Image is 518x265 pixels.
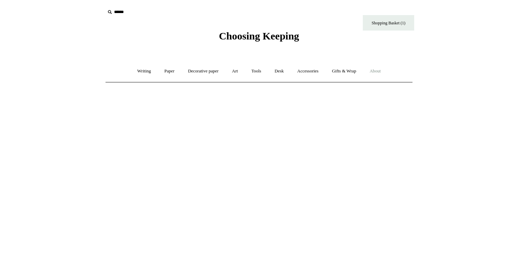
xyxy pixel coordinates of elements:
a: Paper [158,62,181,80]
a: Accessories [291,62,325,80]
a: Decorative paper [182,62,225,80]
a: Writing [131,62,157,80]
a: Choosing Keeping [219,36,299,41]
span: Choosing Keeping [219,30,299,42]
a: Shopping Basket (1) [363,15,414,31]
a: Desk [269,62,290,80]
a: Tools [245,62,268,80]
a: Gifts & Wrap [326,62,362,80]
a: Art [226,62,244,80]
a: About [363,62,387,80]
